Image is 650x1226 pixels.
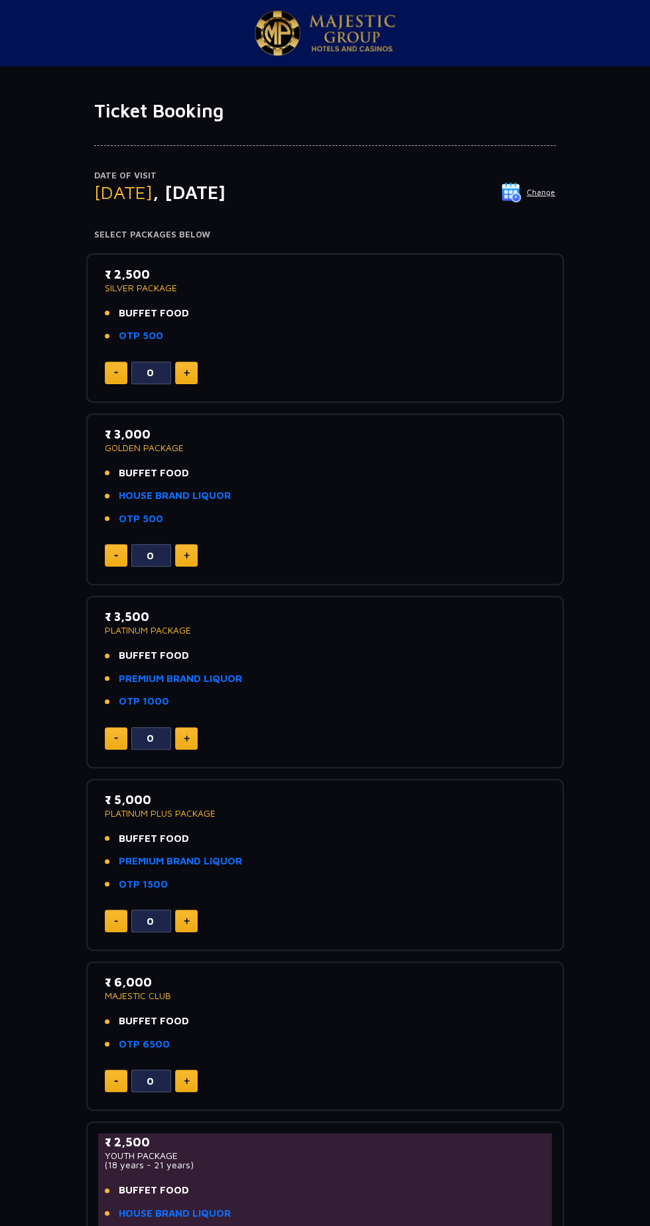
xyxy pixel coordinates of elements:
h1: Ticket Booking [94,100,556,122]
span: BUFFET FOOD [119,1014,189,1029]
a: OTP 500 [119,511,163,527]
span: BUFFET FOOD [119,648,189,663]
img: minus [114,920,118,922]
button: Change [501,182,556,203]
p: YOUTH PACKAGE [105,1151,545,1160]
span: BUFFET FOOD [119,831,189,847]
p: ₹ 2,500 [105,265,545,283]
span: BUFFET FOOD [119,306,189,321]
p: ₹ 3,500 [105,608,545,626]
a: OTP 500 [119,328,163,344]
p: MAJESTIC CLUB [105,991,545,1000]
p: ₹ 6,000 [105,973,545,991]
a: HOUSE BRAND LIQUOR [119,488,231,504]
p: ₹ 5,000 [105,791,545,809]
p: (18 years - 21 years) [105,1160,545,1170]
span: BUFFET FOOD [119,1183,189,1198]
img: minus [114,555,118,557]
h4: Select Packages Below [94,230,556,240]
img: plus [184,1077,190,1084]
a: PREMIUM BRAND LIQUOR [119,671,242,687]
p: SILVER PACKAGE [105,283,545,293]
a: OTP 1500 [119,877,168,892]
p: PLATINUM PACKAGE [105,626,545,635]
span: [DATE] [94,181,153,203]
img: Majestic Pride [255,11,300,56]
a: HOUSE BRAND LIQUOR [119,1206,231,1221]
p: ₹ 3,000 [105,425,545,443]
span: BUFFET FOOD [119,466,189,481]
img: Majestic Pride [309,15,395,52]
img: plus [184,735,190,742]
img: minus [114,1080,118,1082]
span: , [DATE] [153,181,226,203]
a: OTP 6500 [119,1037,170,1052]
img: plus [184,370,190,376]
a: PREMIUM BRAND LIQUOR [119,854,242,869]
img: minus [114,737,118,739]
p: PLATINUM PLUS PACKAGE [105,809,545,818]
p: ₹ 2,500 [105,1133,545,1151]
img: plus [184,552,190,559]
img: plus [184,918,190,924]
img: minus [114,372,118,374]
p: GOLDEN PACKAGE [105,443,545,452]
a: OTP 1000 [119,694,169,709]
p: Date of Visit [94,169,556,182]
